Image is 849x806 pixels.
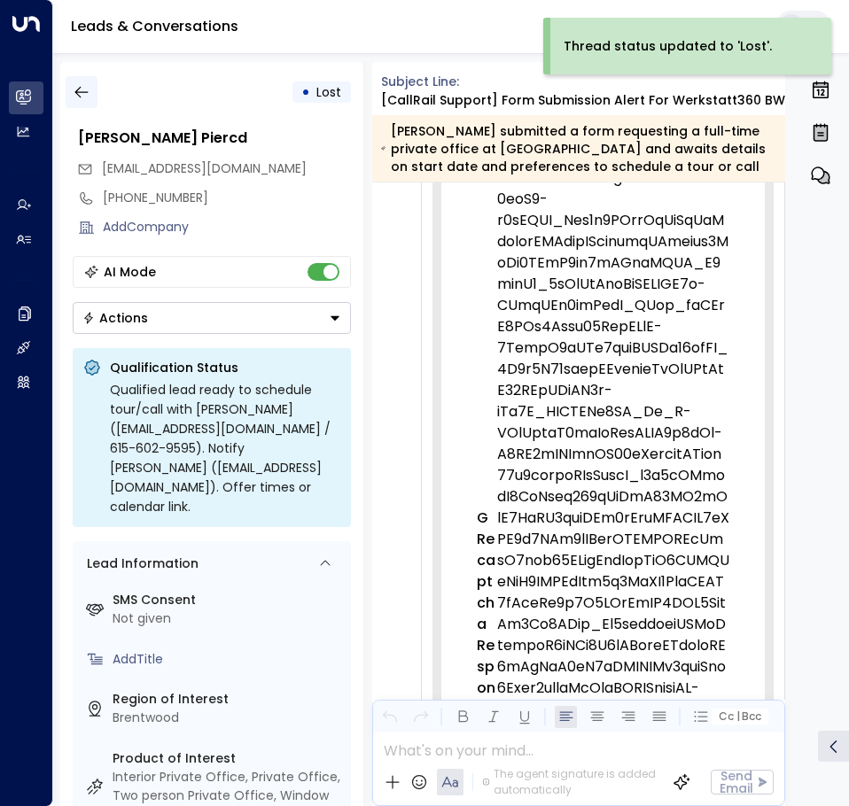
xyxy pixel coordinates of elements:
[113,690,344,709] label: Region of Interest
[81,554,199,573] div: Lead Information
[73,302,351,334] button: Actions
[381,73,459,90] span: Subject Line:
[82,310,148,326] div: Actions
[103,218,351,236] div: AddCompany
[316,83,341,101] span: Lost
[381,122,775,175] div: [PERSON_NAME] submitted a form requesting a full-time private office at [GEOGRAPHIC_DATA] and awa...
[113,591,344,609] label: SMS Consent
[113,650,344,669] div: AddTitle
[103,189,351,207] div: [PHONE_NUMBER]
[113,609,344,628] div: Not given
[78,128,351,149] div: [PERSON_NAME] Piercd
[409,706,432,728] button: Redo
[381,91,785,110] div: [CallRail Support] Form Submission Alert for Werkstatt360 BW
[73,302,351,334] div: Button group with a nested menu
[102,159,307,178] span: parkerrpierce@gmail.com
[102,159,307,177] span: [EMAIL_ADDRESS][DOMAIN_NAME]
[113,709,344,727] div: Brentwood
[736,710,739,723] span: |
[712,709,768,725] button: Cc|Bcc
[301,76,310,108] div: •
[378,706,401,728] button: Undo
[113,749,344,768] label: Product of Interest
[71,16,238,36] a: Leads & Conversations
[104,263,156,281] div: AI Mode
[110,359,340,376] p: Qualification Status
[719,710,761,723] span: Cc Bcc
[564,37,772,56] div: Thread status updated to 'Lost'.
[110,380,340,516] div: Qualified lead ready to schedule tour/call with [PERSON_NAME] ([EMAIL_ADDRESS][DOMAIN_NAME] / 615...
[482,766,658,798] div: The agent signature is added automatically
